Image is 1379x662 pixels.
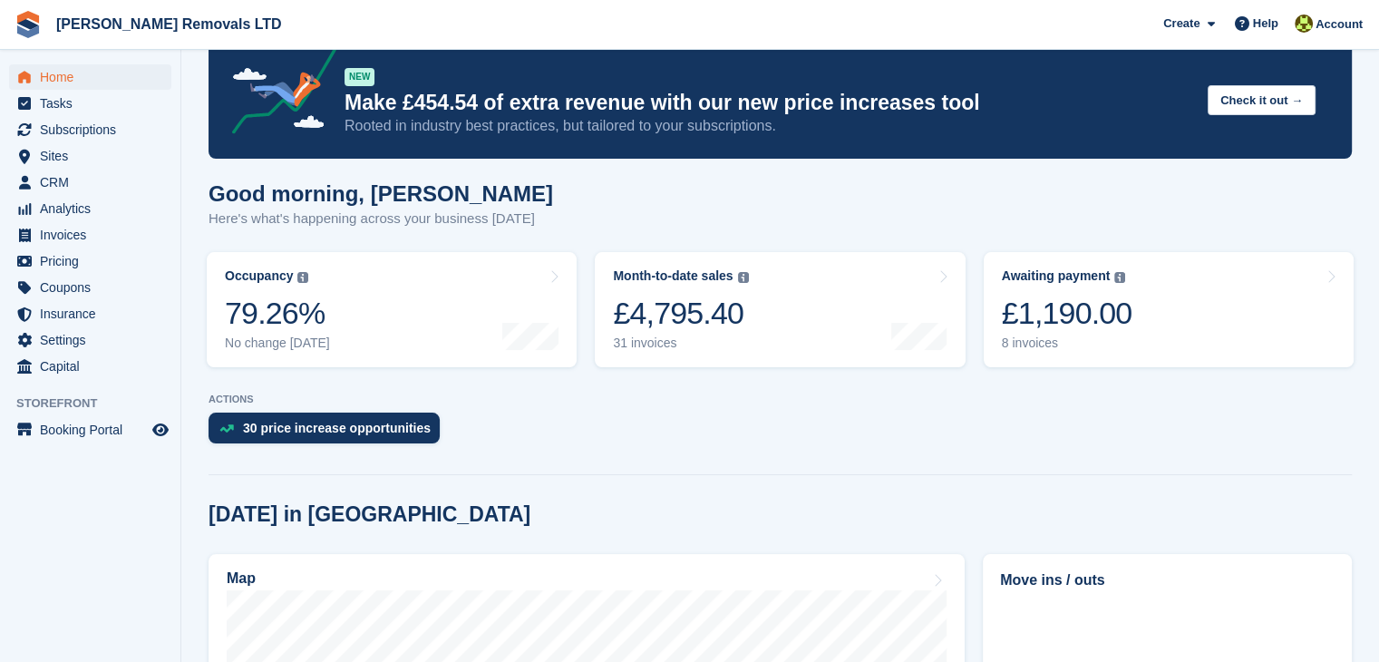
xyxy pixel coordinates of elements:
[40,64,149,90] span: Home
[1000,570,1335,591] h2: Move ins / outs
[225,295,330,332] div: 79.26%
[9,417,171,443] a: menu
[150,419,171,441] a: Preview store
[227,570,256,587] h2: Map
[217,37,344,141] img: price-adjustments-announcement-icon-8257ccfd72463d97f412b2fc003d46551f7dbcb40ab6d574587a9cd5c0d94...
[345,68,374,86] div: NEW
[225,336,330,351] div: No change [DATE]
[9,196,171,221] a: menu
[40,117,149,142] span: Subscriptions
[1316,15,1363,34] span: Account
[984,252,1354,367] a: Awaiting payment £1,190.00 8 invoices
[1163,15,1199,33] span: Create
[40,301,149,326] span: Insurance
[209,209,553,229] p: Here's what's happening across your business [DATE]
[1114,272,1125,283] img: icon-info-grey-7440780725fd019a000dd9b08b2336e03edf1995a4989e88bcd33f0948082b44.svg
[9,301,171,326] a: menu
[219,424,234,433] img: price_increase_opportunities-93ffe204e8149a01c8c9dc8f82e8f89637d9d84a8eef4429ea346261dce0b2c0.svg
[209,502,530,527] h2: [DATE] in [GEOGRAPHIC_DATA]
[40,417,149,443] span: Booking Portal
[207,252,577,367] a: Occupancy 79.26% No change [DATE]
[40,143,149,169] span: Sites
[40,248,149,274] span: Pricing
[209,394,1352,405] p: ACTIONS
[49,9,289,39] a: [PERSON_NAME] Removals LTD
[9,327,171,353] a: menu
[40,327,149,353] span: Settings
[9,143,171,169] a: menu
[297,272,308,283] img: icon-info-grey-7440780725fd019a000dd9b08b2336e03edf1995a4989e88bcd33f0948082b44.svg
[1002,336,1132,351] div: 8 invoices
[9,64,171,90] a: menu
[345,90,1193,116] p: Make £454.54 of extra revenue with our new price increases tool
[40,196,149,221] span: Analytics
[16,394,180,413] span: Storefront
[613,336,748,351] div: 31 invoices
[9,222,171,248] a: menu
[9,117,171,142] a: menu
[9,91,171,116] a: menu
[9,354,171,379] a: menu
[209,181,553,206] h1: Good morning, [PERSON_NAME]
[15,11,42,38] img: stora-icon-8386f47178a22dfd0bd8f6a31ec36ba5ce8667c1dd55bd0f319d3a0aa187defe.svg
[9,275,171,300] a: menu
[345,116,1193,136] p: Rooted in industry best practices, but tailored to your subscriptions.
[9,170,171,195] a: menu
[613,268,733,284] div: Month-to-date sales
[40,91,149,116] span: Tasks
[40,222,149,248] span: Invoices
[40,354,149,379] span: Capital
[225,268,293,284] div: Occupancy
[613,295,748,332] div: £4,795.40
[9,248,171,274] a: menu
[40,170,149,195] span: CRM
[1002,295,1132,332] div: £1,190.00
[1002,268,1111,284] div: Awaiting payment
[1208,85,1316,115] button: Check it out →
[595,252,965,367] a: Month-to-date sales £4,795.40 31 invoices
[209,413,449,453] a: 30 price increase opportunities
[1295,15,1313,33] img: Sean Glenn
[40,275,149,300] span: Coupons
[1253,15,1278,33] span: Help
[243,421,431,435] div: 30 price increase opportunities
[738,272,749,283] img: icon-info-grey-7440780725fd019a000dd9b08b2336e03edf1995a4989e88bcd33f0948082b44.svg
